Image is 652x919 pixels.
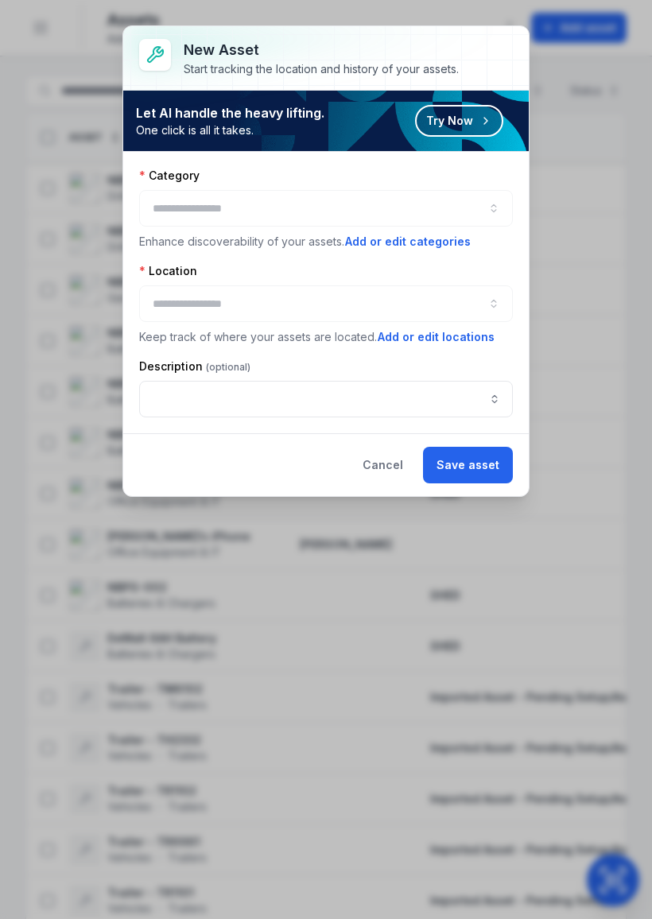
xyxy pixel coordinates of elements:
label: Category [139,168,200,184]
h3: New asset [184,39,459,61]
input: asset-add:description-label [139,381,513,417]
strong: Let AI handle the heavy lifting. [136,103,324,122]
button: Cancel [349,447,417,483]
span: One click is all it takes. [136,122,324,138]
button: Add or edit locations [377,328,495,346]
label: Description [139,359,250,374]
p: Keep track of where your assets are located. [139,328,513,346]
p: Enhance discoverability of your assets. [139,233,513,250]
button: Add or edit categories [344,233,472,250]
button: Try Now [415,105,503,137]
label: Location [139,263,197,279]
button: Save asset [423,447,513,483]
div: Start tracking the location and history of your assets. [184,61,459,77]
